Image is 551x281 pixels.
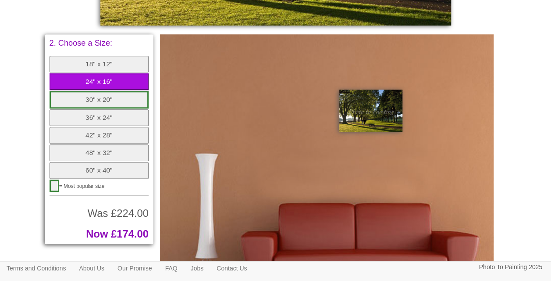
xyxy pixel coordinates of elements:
[50,39,149,47] p: 2. Choose a Size:
[50,127,149,144] button: 42" x 28"
[479,262,542,273] p: Photo To Painting 2025
[50,73,149,90] button: 24" x 16"
[50,162,149,179] button: 60" x 40"
[86,228,108,240] span: Now
[59,183,104,189] span: = Most popular size
[339,90,402,132] img: Painting
[50,56,149,72] button: 18" x 12"
[72,262,111,275] a: About Us
[184,262,210,275] a: Jobs
[50,144,149,161] button: 48" x 32"
[210,262,253,275] a: Contact Us
[111,262,159,275] a: Our Promise
[50,91,149,108] button: 30" x 20"
[159,262,184,275] a: FAQ
[88,207,149,219] span: Was £224.00
[111,228,149,240] span: £174.00
[50,109,149,126] button: 36" x 24"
